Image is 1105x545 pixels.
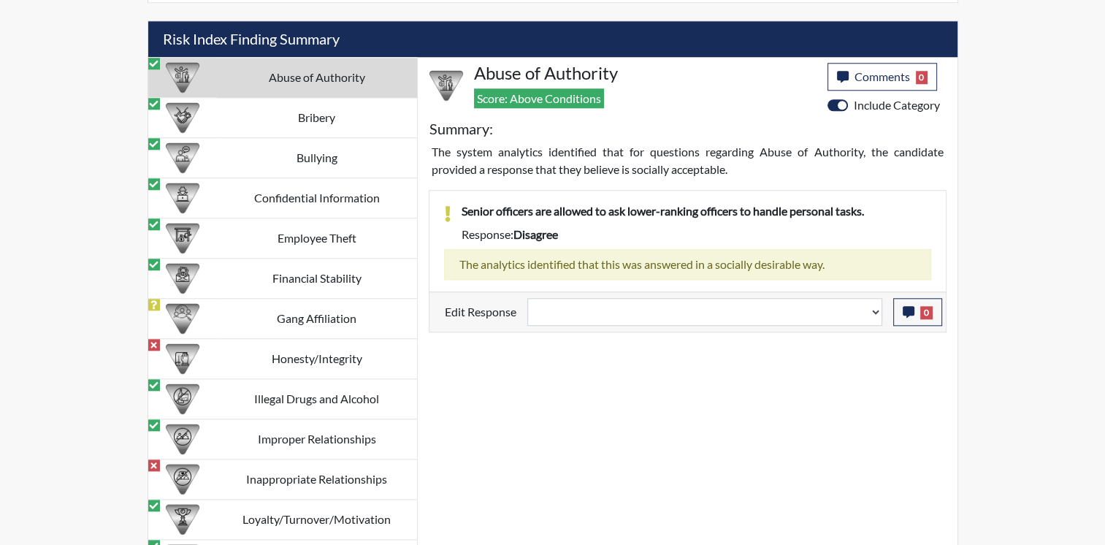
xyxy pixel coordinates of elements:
img: CATEGORY%20ICON-14.139f8ef7.png [166,462,199,496]
td: Gang Affiliation [217,299,417,339]
h5: Risk Index Finding Summary [148,21,957,57]
h5: Summary: [429,120,493,137]
img: CATEGORY%20ICON-13.7eaae7be.png [166,422,199,456]
td: Improper Relationships [217,419,417,460]
span: 0 [916,71,928,84]
span: Score: Above Conditions [474,88,604,108]
td: Loyalty/Turnover/Motivation [217,500,417,540]
td: Confidential Information [217,178,417,218]
td: Abuse of Authority [217,58,417,98]
img: CATEGORY%20ICON-07.58b65e52.png [166,221,199,255]
span: disagree [513,227,558,241]
button: 0 [893,298,942,326]
div: Update the test taker's response, the change might impact the score [516,298,893,326]
td: Bribery [217,98,417,138]
td: Financial Stability [217,259,417,299]
img: CATEGORY%20ICON-01.94e51fac.png [166,61,199,94]
td: Honesty/Integrity [217,339,417,379]
img: CATEGORY%20ICON-05.742ef3c8.png [166,181,199,215]
td: Bullying [217,138,417,178]
td: Employee Theft [217,218,417,259]
div: The analytics identified that this was answered in a socially desirable way. [444,249,931,280]
div: Response: [451,226,942,243]
img: CATEGORY%20ICON-11.a5f294f4.png [166,342,199,376]
img: CATEGORY%20ICON-17.40ef8247.png [166,503,199,536]
img: CATEGORY%20ICON-04.6d01e8fa.png [166,141,199,175]
label: Include Category [854,96,940,114]
td: Inappropriate Relationships [217,460,417,500]
button: Comments0 [827,63,938,91]
img: CATEGORY%20ICON-08.97d95025.png [166,262,199,295]
span: 0 [920,306,933,319]
img: CATEGORY%20ICON-02.2c5dd649.png [166,302,199,335]
td: Illegal Drugs and Alcohol [217,379,417,419]
h4: Abuse of Authority [474,63,817,84]
label: Edit Response [445,298,516,326]
img: CATEGORY%20ICON-01.94e51fac.png [429,69,463,102]
img: CATEGORY%20ICON-12.0f6f1024.png [166,382,199,416]
p: Senior officers are allowed to ask lower-ranking officers to handle personal tasks. [462,202,931,220]
p: The system analytics identified that for questions regarding Abuse of Authority, the candidate pr... [432,143,944,178]
img: CATEGORY%20ICON-03.c5611939.png [166,101,199,134]
span: Comments [854,69,910,83]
